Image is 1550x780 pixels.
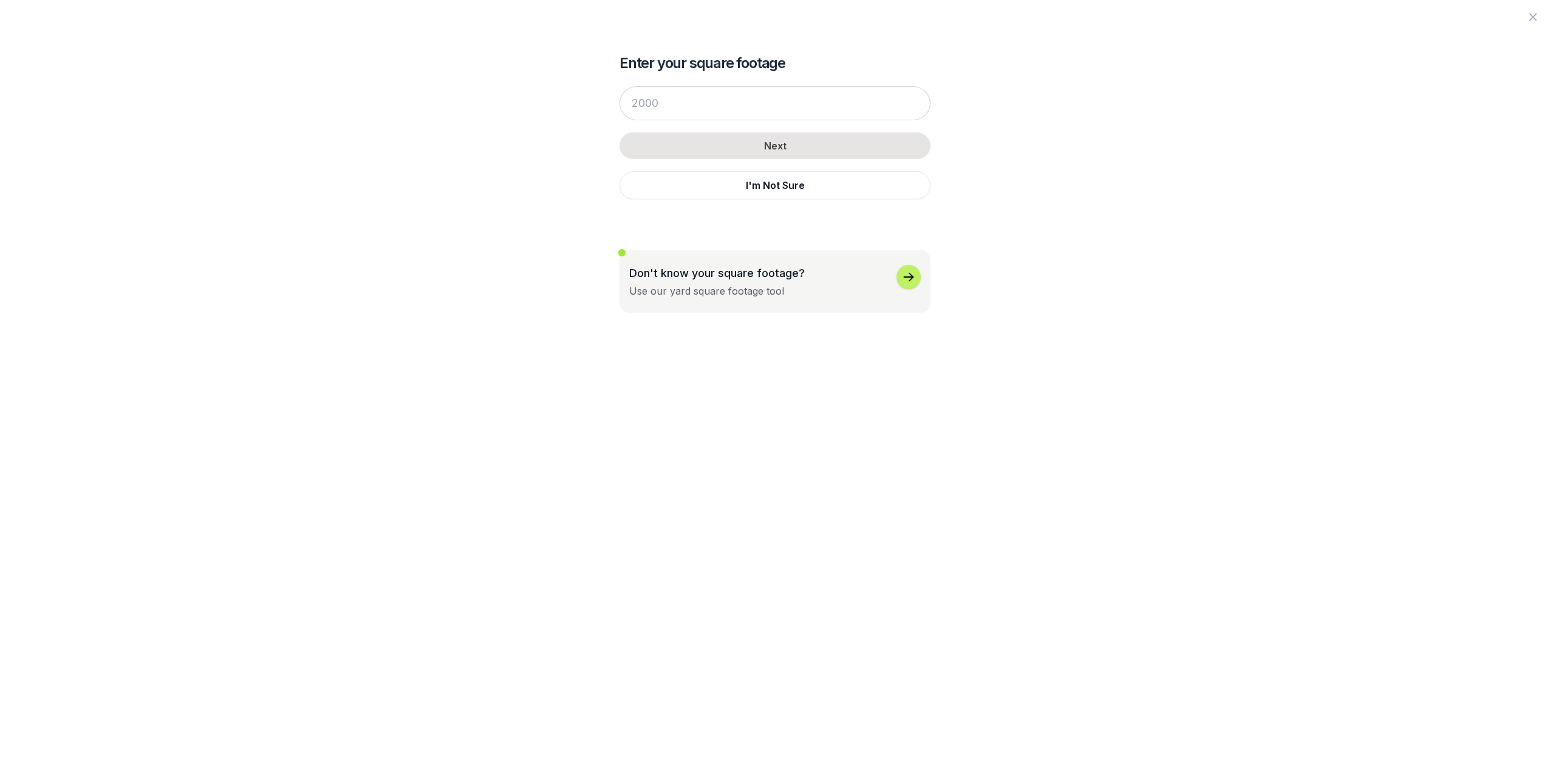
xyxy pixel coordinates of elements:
[620,250,930,313] button: Don't know your square footage?Use our yard square footage tool
[620,86,930,120] input: 2000
[620,53,930,73] h2: Enter your square footage
[629,284,784,298] div: Use our yard square footage tool
[629,265,805,281] p: Don't know your square footage?
[620,171,930,199] button: I'm Not Sure
[620,132,930,159] button: Next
